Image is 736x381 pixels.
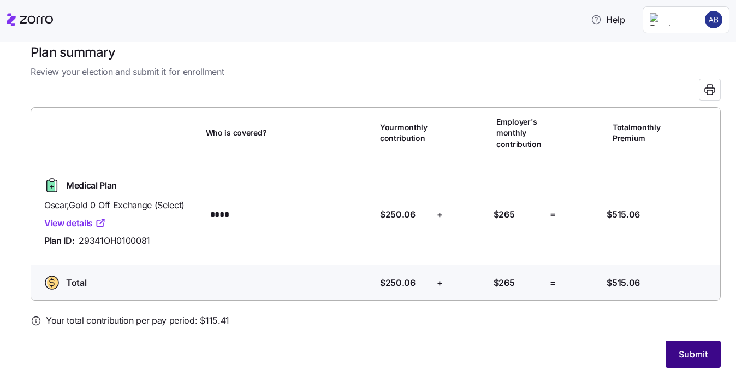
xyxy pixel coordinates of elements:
[550,208,556,221] span: =
[44,198,197,212] span: Oscar , Gold 0 Off Exchange (Select)
[79,234,150,248] span: 29341OH0100081
[550,276,556,290] span: =
[437,208,443,221] span: +
[31,65,721,79] span: Review your election and submit it for enrollment
[591,13,625,26] span: Help
[582,9,634,31] button: Help
[650,13,689,26] img: Employer logo
[44,234,74,248] span: Plan ID:
[66,179,117,192] span: Medical Plan
[380,276,416,290] span: $250.06
[206,127,267,138] span: Who is covered?
[496,116,546,150] span: Employer's monthly contribution
[380,122,430,144] span: Your monthly contribution
[46,314,229,327] span: Your total contribution per pay period: $ 115.41
[607,276,640,290] span: $515.06
[705,11,722,28] img: 4ea88503b392467ac832a7af8db086d9
[666,341,721,368] button: Submit
[607,208,640,221] span: $515.06
[44,216,106,230] a: View details
[437,276,443,290] span: +
[66,276,86,290] span: Total
[679,348,708,361] span: Submit
[380,208,416,221] span: $250.06
[494,208,515,221] span: $265
[613,122,662,144] span: Total monthly Premium
[494,276,515,290] span: $265
[31,44,721,61] h1: Plan summary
